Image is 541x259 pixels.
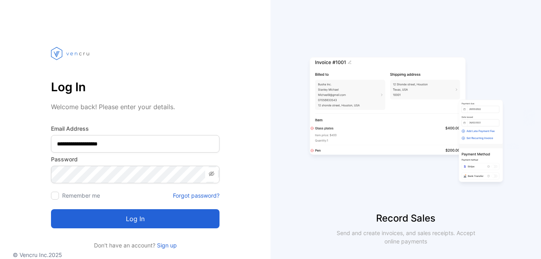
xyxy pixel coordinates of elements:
p: Don't have an account? [51,241,220,249]
img: vencru logo [51,32,91,75]
button: Log in [51,209,220,228]
label: Password [51,155,220,163]
p: Log In [51,77,220,96]
a: Forgot password? [173,191,220,200]
label: Remember me [62,192,100,199]
img: slider image [306,32,506,211]
a: Sign up [155,242,177,249]
p: Record Sales [270,211,541,226]
p: Welcome back! Please enter your details. [51,102,220,112]
p: Send and create invoices, and sales receipts. Accept online payments [329,229,482,245]
label: Email Address [51,124,220,133]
